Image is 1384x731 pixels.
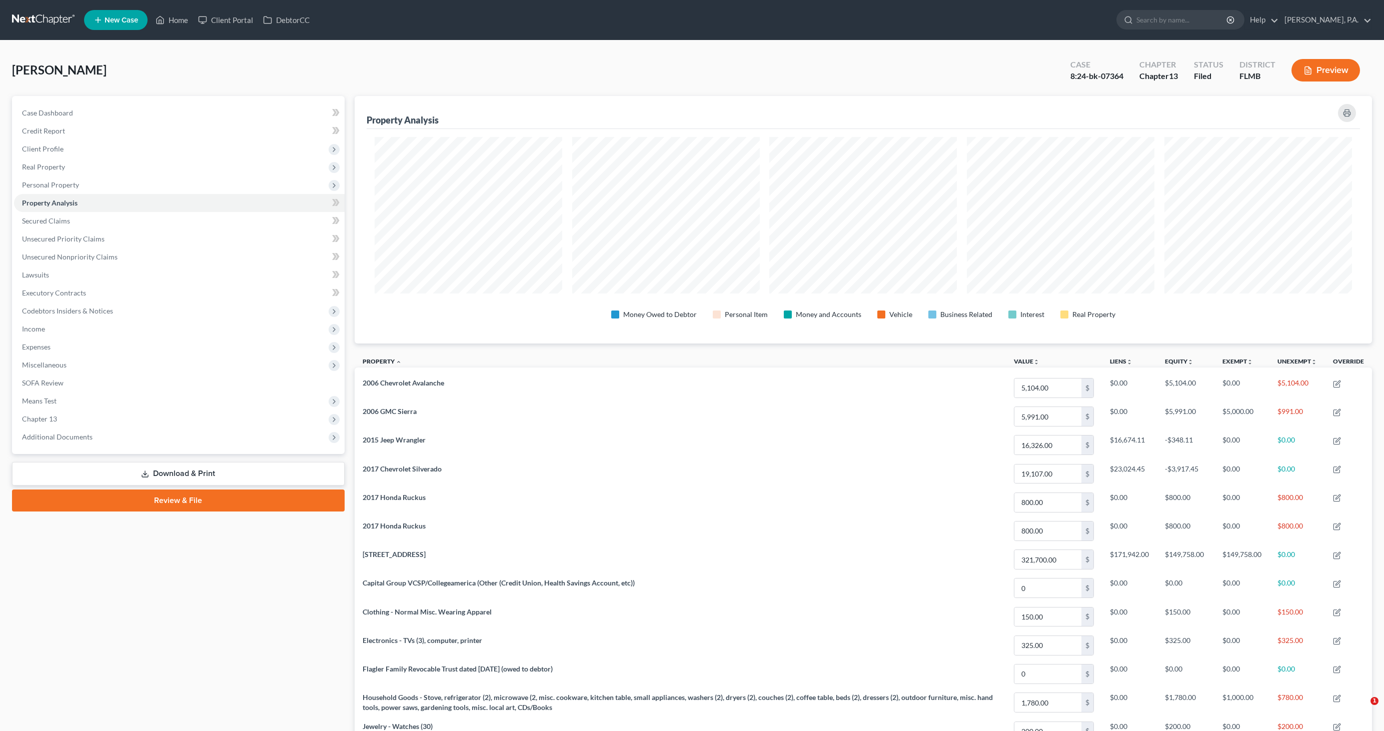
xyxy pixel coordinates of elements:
td: $0.00 [1102,688,1157,716]
a: Client Portal [193,11,258,29]
input: 0.00 [1014,578,1081,597]
td: $780.00 [1269,688,1325,716]
span: Means Test [22,396,57,405]
span: Additional Documents [22,432,93,441]
input: 0.00 [1014,607,1081,626]
a: Unsecured Priority Claims [14,230,345,248]
input: 0.00 [1014,521,1081,540]
span: New Case [105,16,138,24]
td: $5,104.00 [1157,373,1214,402]
td: $800.00 [1269,488,1325,516]
div: Business Related [940,309,992,319]
td: -$348.11 [1157,431,1214,459]
div: $ [1081,493,1093,512]
div: FLMB [1239,70,1275,82]
td: $5,000.00 [1214,402,1269,431]
td: $150.00 [1269,602,1325,631]
span: Lawsuits [22,270,49,279]
span: Secured Claims [22,216,70,225]
td: $0.00 [1102,659,1157,688]
td: $0.00 [1214,488,1269,516]
i: expand_less [396,359,402,365]
span: 2006 Chevrolet Avalanche [363,378,444,387]
i: unfold_more [1187,359,1193,365]
td: $171,942.00 [1102,545,1157,573]
div: Money and Accounts [796,309,861,319]
span: Miscellaneous [22,360,67,369]
span: Client Profile [22,144,64,153]
div: $ [1081,578,1093,597]
td: $800.00 [1157,516,1214,545]
td: $149,758.00 [1214,545,1269,573]
div: Money Owed to Debtor [623,309,697,319]
td: -$3,917.45 [1157,459,1214,488]
a: Property expand_less [363,357,402,365]
span: Flagler Family Revocable Trust dated [DATE] (owed to debtor) [363,664,553,673]
td: $0.00 [1214,602,1269,631]
a: Valueunfold_more [1014,357,1039,365]
td: $0.00 [1157,574,1214,602]
td: $0.00 [1214,459,1269,488]
div: $ [1081,693,1093,712]
input: 0.00 [1014,550,1081,569]
div: Vehicle [889,309,912,319]
div: Personal Item [725,309,768,319]
td: $991.00 [1269,402,1325,431]
div: $ [1081,550,1093,569]
span: 1 [1370,697,1378,705]
input: 0.00 [1014,435,1081,454]
input: 0.00 [1014,636,1081,655]
span: Unsecured Priority Claims [22,234,105,243]
span: Household Goods - Stove, refrigerator (2), microwave (2, misc. cookware, kitchen table, small app... [363,693,993,711]
td: $325.00 [1269,631,1325,659]
td: $1,780.00 [1157,688,1214,716]
td: $325.00 [1157,631,1214,659]
span: Case Dashboard [22,108,73,117]
a: Lawsuits [14,266,345,284]
span: Property Analysis [22,198,78,207]
td: $150.00 [1157,602,1214,631]
span: [PERSON_NAME] [12,62,107,77]
a: Property Analysis [14,194,345,212]
span: Jewelry - Watches (30) [363,722,433,730]
span: Unsecured Nonpriority Claims [22,252,118,261]
span: Executory Contracts [22,288,86,297]
td: $0.00 [1269,431,1325,459]
span: Chapter 13 [22,414,57,423]
a: [PERSON_NAME], P.A. [1279,11,1371,29]
a: Equityunfold_more [1165,357,1193,365]
td: $0.00 [1102,574,1157,602]
iframe: Intercom live chat [1350,697,1374,721]
span: Income [22,324,45,333]
div: $ [1081,664,1093,683]
input: 0.00 [1014,664,1081,683]
span: 13 [1169,71,1178,80]
div: $ [1081,435,1093,454]
input: 0.00 [1014,378,1081,397]
a: Secured Claims [14,212,345,230]
td: $16,674.11 [1102,431,1157,459]
i: unfold_more [1311,359,1317,365]
a: DebtorCC [258,11,315,29]
span: 2017 Honda Ruckus [363,521,426,530]
td: $800.00 [1269,516,1325,545]
td: $0.00 [1269,659,1325,688]
span: Capital Group VCSP/Collegeamerica (Other (Credit Union, Health Savings Account, etc)) [363,578,635,587]
span: 2015 Jeep Wrangler [363,435,426,444]
td: $0.00 [1269,459,1325,488]
a: Unsecured Nonpriority Claims [14,248,345,266]
div: Chapter [1139,70,1178,82]
div: $ [1081,521,1093,540]
td: $149,758.00 [1157,545,1214,573]
div: Interest [1020,309,1044,319]
td: $0.00 [1102,631,1157,659]
div: Property Analysis [367,114,439,126]
a: Case Dashboard [14,104,345,122]
div: $ [1081,464,1093,483]
div: $ [1081,636,1093,655]
td: $0.00 [1102,373,1157,402]
a: Download & Print [12,462,345,485]
input: Search by name... [1136,10,1228,29]
td: $0.00 [1102,602,1157,631]
th: Override [1325,351,1372,374]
